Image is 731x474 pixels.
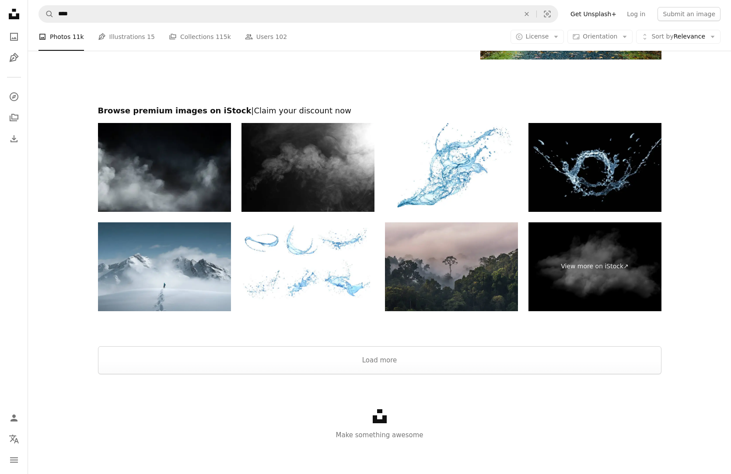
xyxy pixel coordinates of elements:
[169,23,231,51] a: Collections 115k
[517,6,536,22] button: Clear
[528,123,661,212] img: 3d illustration of abstract blue water splashes on black background
[385,123,518,212] img: Water splash
[583,33,617,40] span: Orientation
[651,33,673,40] span: Sort by
[28,430,731,440] p: Make something awesome
[241,123,374,212] img: smoke
[147,32,155,42] span: 15
[251,106,351,115] span: | Claim your discount now
[98,123,231,212] img: blurred smoke on black background realistic smoke on floor for overlay different projects design ...
[98,222,231,311] img: Mountain Hiking
[5,28,23,46] a: Photos
[526,33,549,40] span: License
[5,49,23,67] a: Illustrations
[38,5,558,23] form: Find visuals sitewide
[528,222,661,311] a: View more on iStock↗
[622,7,651,21] a: Log in
[565,7,622,21] a: Get Unsplash+
[5,409,23,427] a: Log in / Sign up
[5,5,23,25] a: Home — Unsplash
[241,222,374,311] img: water Splash
[658,7,721,21] button: Submit an image
[5,130,23,147] a: Download History
[5,430,23,448] button: Language
[98,105,661,116] h2: Browse premium images on iStock
[651,32,705,41] span: Relevance
[636,30,721,44] button: Sort byRelevance
[216,32,231,42] span: 115k
[5,88,23,105] a: Explore
[275,32,287,42] span: 102
[98,23,155,51] a: Illustrations 15
[39,6,54,22] button: Search Unsplash
[511,30,564,44] button: License
[5,109,23,126] a: Collections
[537,6,558,22] button: Visual search
[567,30,633,44] button: Orientation
[245,23,287,51] a: Users 102
[5,451,23,469] button: Menu
[98,346,661,374] button: Load more
[385,222,518,311] img: beautiful scenary of mist with mountain range at PanoenThung view point in Kaeng Krachan national...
